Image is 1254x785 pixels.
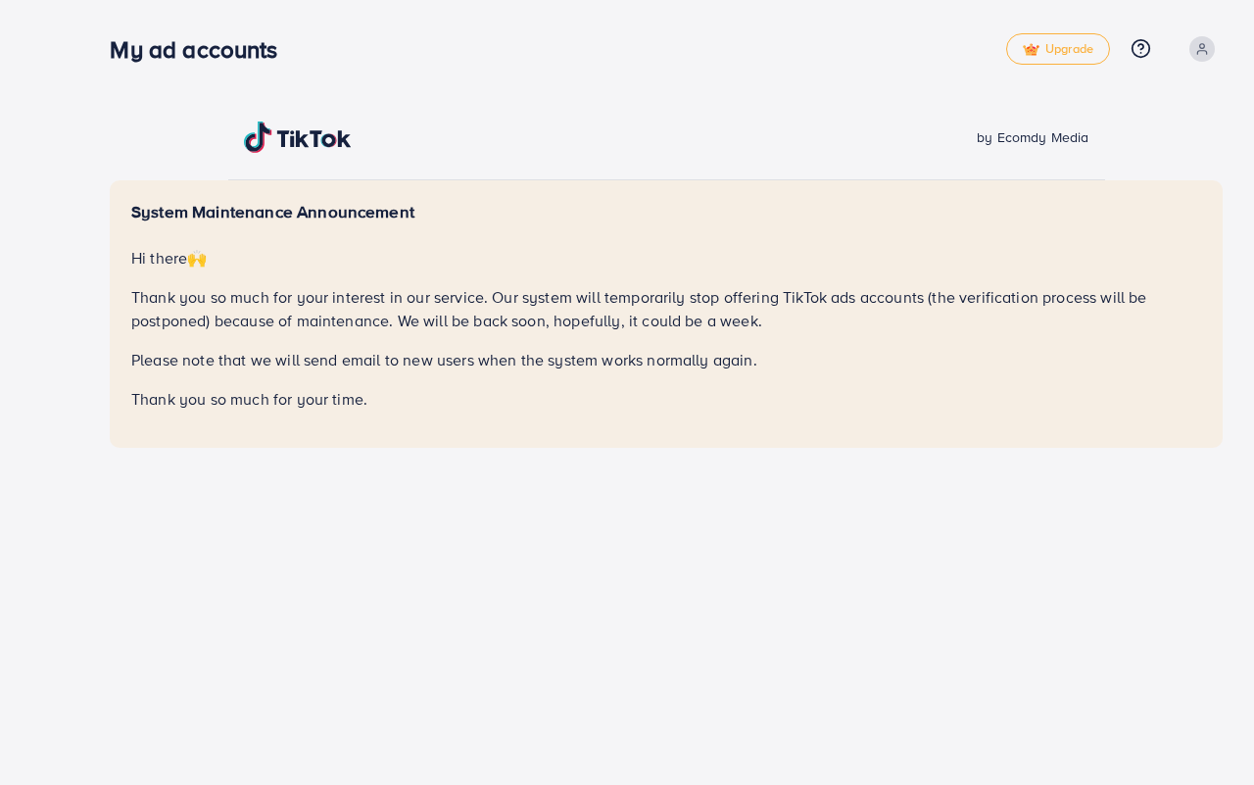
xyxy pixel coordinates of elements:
[187,247,207,269] span: 🙌
[131,387,1201,411] p: Thank you so much for your time.
[131,348,1201,371] p: Please note that we will send email to new users when the system works normally again.
[131,285,1201,332] p: Thank you so much for your interest in our service. Our system will temporarily stop offering Tik...
[1023,42,1093,57] span: Upgrade
[131,246,1201,270] p: Hi there
[1023,43,1039,57] img: tick
[1006,33,1110,65] a: tickUpgrade
[110,35,293,64] h3: My ad accounts
[977,127,1088,147] span: by Ecomdy Media
[244,122,352,153] img: TikTok
[131,202,1201,222] h5: System Maintenance Announcement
